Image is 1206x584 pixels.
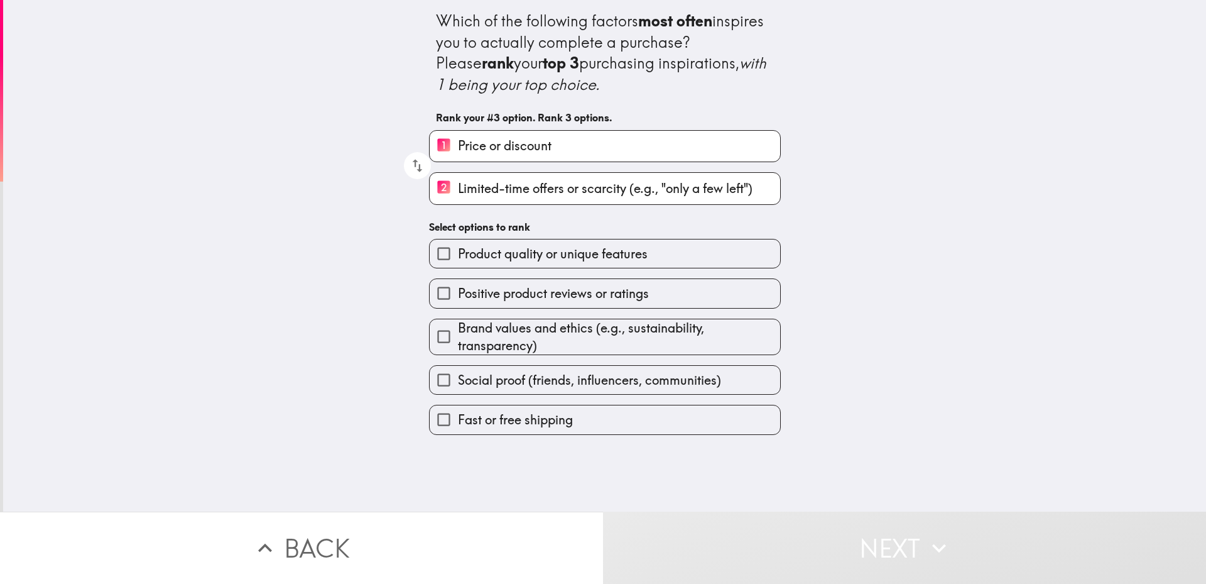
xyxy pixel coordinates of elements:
[430,319,780,355] button: Brand values and ethics (e.g., sustainability, transparency)
[430,279,780,307] button: Positive product reviews or ratings
[436,53,770,94] i: with 1 being your top choice.
[430,173,780,204] button: 2Limited-time offers or scarcity (e.g., "only a few left")
[458,319,780,355] span: Brand values and ethics (e.g., sustainability, transparency)
[430,405,780,434] button: Fast or free shipping
[482,53,514,72] b: rank
[458,245,648,263] span: Product quality or unique features
[458,372,721,389] span: Social proof (friends, influencers, communities)
[603,512,1206,584] button: Next
[430,240,780,268] button: Product quality or unique features
[430,366,780,394] button: Social proof (friends, influencers, communities)
[458,411,573,429] span: Fast or free shipping
[458,285,649,302] span: Positive product reviews or ratings
[436,11,774,95] div: Which of the following factors inspires you to actually complete a purchase? Please your purchasi...
[429,220,781,234] h6: Select options to rank
[458,137,551,155] span: Price or discount
[436,111,774,124] h6: Rank your #3 option. Rank 3 options.
[458,180,752,197] span: Limited-time offers or scarcity (e.g., "only a few left")
[543,53,579,72] b: top 3
[430,131,780,162] button: 1Price or discount
[638,11,712,30] b: most often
